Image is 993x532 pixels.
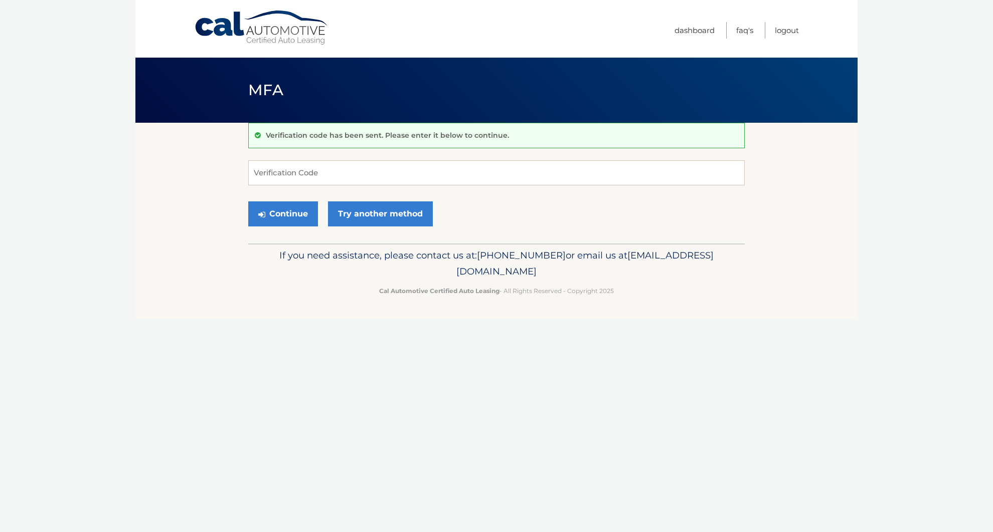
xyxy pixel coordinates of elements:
[675,22,715,39] a: Dashboard
[255,286,738,296] p: - All Rights Reserved - Copyright 2025
[266,131,509,140] p: Verification code has been sent. Please enter it below to continue.
[456,249,714,277] span: [EMAIL_ADDRESS][DOMAIN_NAME]
[255,247,738,280] p: If you need assistance, please contact us at: or email us at
[477,249,566,261] span: [PHONE_NUMBER]
[248,160,745,185] input: Verification Code
[248,81,283,99] span: MFA
[379,287,500,295] strong: Cal Automotive Certified Auto Leasing
[248,201,318,226] button: Continue
[775,22,799,39] a: Logout
[736,22,753,39] a: FAQ's
[194,10,329,46] a: Cal Automotive
[328,201,433,226] a: Try another method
